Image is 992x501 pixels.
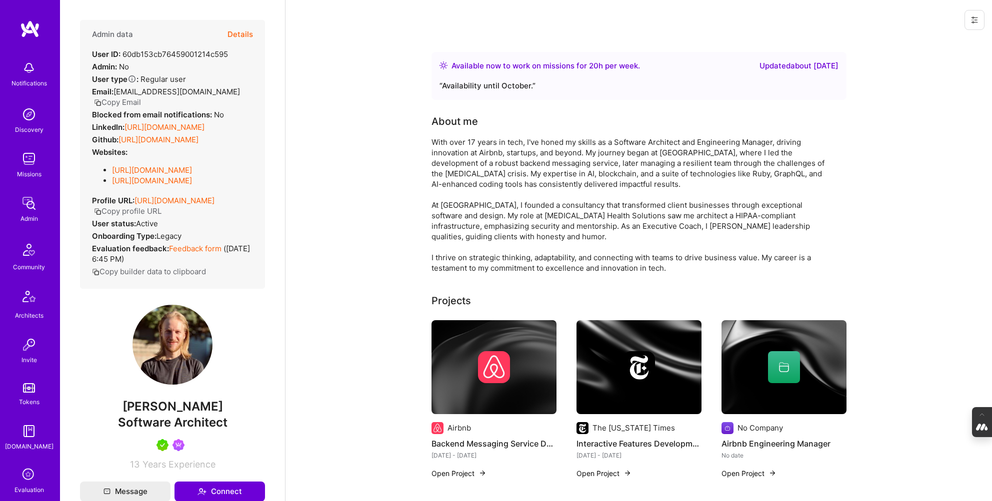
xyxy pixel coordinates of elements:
strong: Admin: [92,62,117,71]
div: No [92,109,224,120]
span: 20 [589,61,598,70]
strong: Onboarding Type: [92,231,156,241]
i: icon Copy [94,208,101,215]
img: logo [20,20,40,38]
img: Invite [19,335,39,355]
span: 13 [130,459,139,470]
div: “ Availability until October. ” [439,80,838,92]
img: Company logo [576,422,588,434]
div: [DATE] - [DATE] [431,450,556,461]
div: Regular user [92,74,186,84]
button: Open Project [721,468,776,479]
button: Copy Email [94,97,141,107]
strong: Github: [92,135,118,144]
a: [URL][DOMAIN_NAME] [134,196,214,205]
div: No [92,61,129,72]
img: admin teamwork [19,193,39,213]
div: Community [13,262,45,272]
img: Company logo [721,422,733,434]
div: Architects [15,310,43,321]
i: icon Copy [92,268,99,276]
i: Help [127,74,136,83]
img: Community [17,238,41,262]
a: [URL][DOMAIN_NAME] [124,122,204,132]
div: Tokens [19,397,39,407]
i: icon Connect [197,487,206,496]
img: teamwork [19,149,39,169]
div: ( [DATE] 6:45 PM ) [92,243,253,264]
strong: LinkedIn: [92,122,124,132]
div: Evaluation [14,485,44,495]
strong: User status: [92,219,136,228]
strong: Websites: [92,147,127,157]
span: Years Experience [142,459,215,470]
div: [DOMAIN_NAME] [5,441,53,452]
div: No date [721,450,846,461]
h4: Backend Messaging Service Development [431,437,556,450]
img: A.Teamer in Residence [156,439,168,451]
div: 60db153cb76459001214c595 [92,49,228,59]
img: cover [431,320,556,414]
h4: Airbnb Engineering Manager [721,437,846,450]
span: Active [136,219,158,228]
div: Available now to work on missions for h per week . [451,60,640,72]
a: [URL][DOMAIN_NAME] [112,165,192,175]
div: With over 17 years in tech, I've honed my skills as a Software Architect and Engineering Manager,... [431,137,831,273]
strong: Email: [92,87,113,96]
strong: Evaluation feedback: [92,244,169,253]
img: cover [576,320,701,414]
i: icon Copy [94,99,101,106]
strong: User type : [92,74,138,84]
h4: Interactive Features Development [576,437,701,450]
img: arrow-right [623,469,631,477]
img: arrow-right [478,469,486,477]
div: Projects [431,293,471,308]
img: Been on Mission [172,439,184,451]
img: bell [19,58,39,78]
div: [DATE] - [DATE] [576,450,701,461]
div: About me [431,114,478,129]
h4: Admin data [92,30,133,39]
div: Admin [20,213,38,224]
button: Copy profile URL [94,206,161,216]
span: [EMAIL_ADDRESS][DOMAIN_NAME] [113,87,240,96]
a: [URL][DOMAIN_NAME] [118,135,198,144]
button: Details [227,20,253,49]
img: Availability [439,61,447,69]
div: Airbnb [447,423,471,433]
div: Notifications [11,78,47,88]
div: Missions [17,169,41,179]
button: Open Project [576,468,631,479]
img: Company logo [623,351,655,383]
div: Discovery [15,124,43,135]
button: Copy builder data to clipboard [92,266,206,277]
img: cover [721,320,846,414]
i: icon Mail [103,488,110,495]
img: guide book [19,421,39,441]
a: [URL][DOMAIN_NAME] [112,176,192,185]
i: icon SelectionTeam [19,466,38,485]
span: legacy [156,231,181,241]
img: discovery [19,104,39,124]
div: Invite [21,355,37,365]
div: No Company [737,423,783,433]
a: Feedback form [169,244,221,253]
strong: User ID: [92,49,120,59]
img: Company logo [431,422,443,434]
img: Architects [17,286,41,310]
img: User Avatar [132,305,212,385]
strong: Blocked from email notifications: [92,110,214,119]
div: Updated about [DATE] [759,60,838,72]
div: The [US_STATE] Times [592,423,675,433]
span: Software Architect [118,415,227,430]
strong: Profile URL: [92,196,134,205]
span: [PERSON_NAME] [80,399,265,414]
img: arrow-right [768,469,776,477]
img: tokens [23,383,35,393]
button: Open Project [431,468,486,479]
img: Company logo [478,351,510,383]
